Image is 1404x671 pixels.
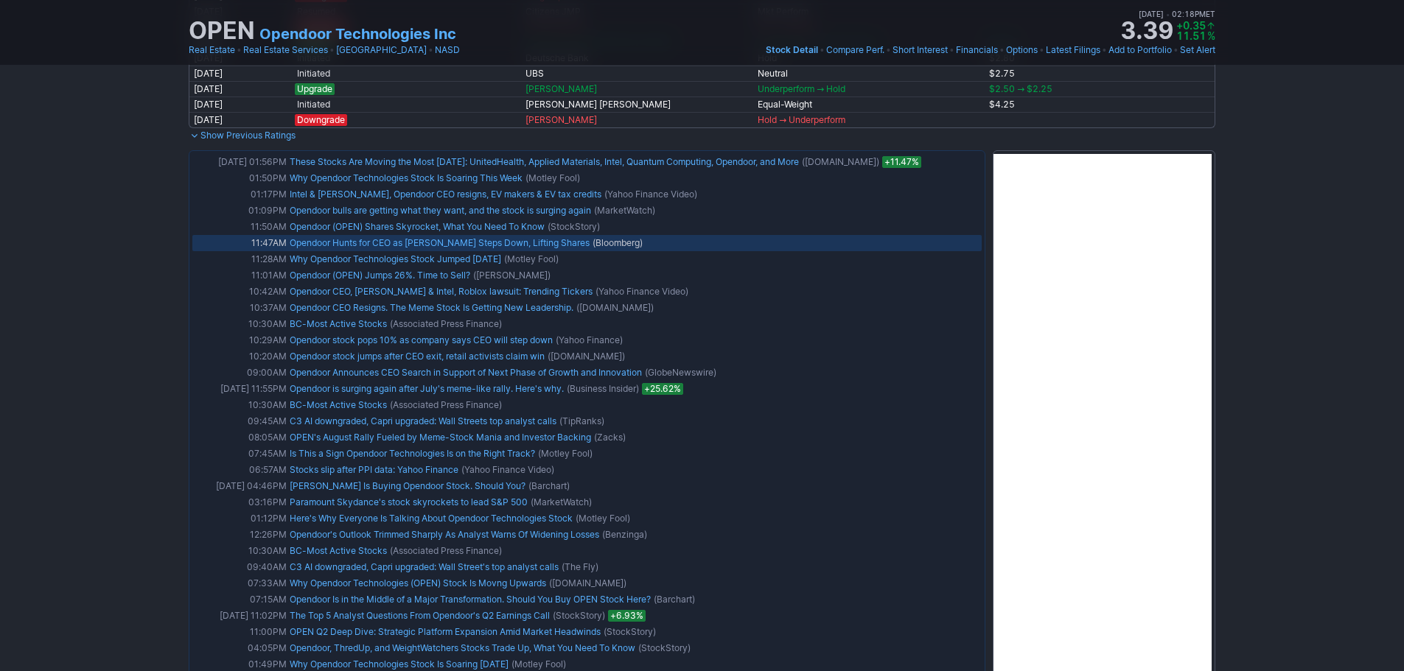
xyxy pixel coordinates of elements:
[893,43,948,57] a: Short Interest
[290,286,593,297] a: Opendoor CEO, [PERSON_NAME] & Intel, Roblox lawsuit: Trending Tickers
[290,383,564,394] a: Opendoor is surging again after July's meme-like rally. Here's why.
[290,561,559,572] a: C3 AI downgraded, Capri upgraded: Wall Street's top analyst calls
[567,382,639,396] span: (Business Insider)
[290,480,525,491] a: [PERSON_NAME] Is Buying Opendoor Stock. Should You?
[192,203,288,219] td: 01:09PM
[549,576,626,591] span: ([DOMAIN_NAME])
[290,448,535,459] a: Is This a Sign Opendoor Technologies Is on the Right Track?
[192,413,288,429] td: 09:45AM
[528,479,570,493] span: (Barchart)
[1039,43,1044,57] span: •
[192,300,288,316] td: 10:37AM
[290,367,642,378] a: Opendoor Announces CEO Search in Support of Next Phase of Growth and Innovation
[290,496,528,507] a: Paramount Skydance's stock skyrockets to lead S&P 500
[985,96,1215,112] td: $4.25
[192,640,288,656] td: 04:05PM
[192,154,288,170] td: [DATE] 01:56PM
[753,112,985,128] td: Hold → Underperform
[290,658,509,670] a: Why Opendoor Technologies Stock Is Soaring [DATE]
[290,189,601,200] a: Intel & [PERSON_NAME], Opendoor CEO resigns, EV makers & EV tax credits
[1176,19,1206,32] span: +0.35
[192,267,288,284] td: 11:01AM
[753,81,985,96] td: Underperform → Hold
[192,478,288,494] td: [DATE] 04:46PM
[192,284,288,300] td: 10:42AM
[290,318,387,329] a: BC-Most Active Stocks
[192,624,288,640] td: 11:00PM
[259,24,456,44] a: Opendoor Technologies Inc
[290,610,550,621] a: The Top 5 Analyst Questions From Opendoor's Q2 Earnings Call
[766,43,818,57] a: Stock Detail
[192,219,288,235] td: 11:50AM
[1176,29,1206,42] span: 11.51
[290,642,635,653] a: Opendoor, ThredUp, and WeightWatchers Stocks Trade Up, What You Need To Know
[645,365,716,380] span: (GlobeNewswire)
[189,130,296,141] a: Show Previous Ratings
[243,43,328,57] a: Real Estate Services
[192,543,288,559] td: 10:30AM
[192,575,288,591] td: 07:33AM
[521,96,752,112] td: [PERSON_NAME] [PERSON_NAME]
[290,156,799,167] a: These Stocks Are Moving the Most [DATE]: UnitedHealth, Applied Materials, Intel, Quantum Computin...
[290,464,458,475] a: Stocks slip after PPI data: Yahoo Finance
[826,43,884,57] a: Compare Perf.
[1046,43,1100,57] a: Latest Filings
[999,43,1005,57] span: •
[290,513,573,524] a: Here's Why Everyone Is Talking About Opendoor Technologies Stock
[290,594,651,605] a: Opendoor Is in the Middle of a Major Transformation. Should You Buy OPEN Stock Here?
[192,462,288,478] td: 06:57AM
[1102,43,1107,57] span: •
[192,494,288,510] td: 03:16PM
[559,414,604,429] span: (TipRanks)
[290,172,523,183] a: Why Opendoor Technologies Stock Is Soaring This Week
[290,237,590,248] a: Opendoor Hunts for CEO as [PERSON_NAME] Steps Down, Lifting Shares
[189,43,235,57] a: Real Estate
[949,43,954,57] span: •
[290,432,591,443] a: OPEN's August Rally Fueled by Meme-Stock Mania and Investor Backing
[553,608,605,623] span: (StockStory)
[638,641,691,656] span: (StockStory)
[525,171,580,186] span: (Motley Fool)
[576,301,654,315] span: ([DOMAIN_NAME])
[290,221,545,232] a: Opendoor (OPEN) Shares Skyrocket, What You Need To Know
[473,268,551,283] span: ([PERSON_NAME])
[576,511,630,526] span: (Motley Fool)
[826,44,884,55] span: Compare Perf.
[192,186,288,203] td: 01:17PM
[602,527,647,542] span: (Benzinga)
[596,284,688,299] span: (Yahoo Finance Video)
[390,398,502,412] span: (Associated Press Finance)
[192,591,288,608] td: 07:15AM
[1006,43,1038,57] a: Options
[336,43,427,57] a: [GEOGRAPHIC_DATA]
[290,399,387,410] a: BC-Most Active Stocks
[593,236,643,250] span: (Bloomberg)
[192,397,288,413] td: 10:30AM
[1207,29,1215,42] span: %
[189,112,290,128] td: [DATE]
[521,81,752,96] td: [PERSON_NAME]
[521,66,752,81] td: UBS
[985,81,1215,96] td: $2.50 → $2.25
[192,381,288,397] td: [DATE] 11:55PM
[1046,44,1100,55] span: Latest Filings
[548,349,625,364] span: ([DOMAIN_NAME])
[290,626,601,637] a: OPEN Q2 Deep Dive: Strategic Platform Expansion Amid Market Headwinds
[1139,7,1215,21] span: [DATE] 02:18PM ET
[192,527,288,543] td: 12:26PM
[435,43,460,57] a: NASD
[295,99,332,110] span: Initiated
[192,429,288,446] td: 08:05AM
[192,235,288,251] td: 11:47AM
[1108,43,1172,57] a: Add to Portfolio
[290,253,501,264] a: Why Opendoor Technologies Stock Jumped [DATE]
[1180,43,1215,57] a: Set Alert
[295,68,332,80] span: Initiated
[985,66,1215,81] td: $2.75
[594,430,626,445] span: (Zacks)
[604,187,697,202] span: (Yahoo Finance Video)
[820,43,825,57] span: •
[290,529,599,540] a: Opendoor's Outlook Trimmed Sharply As Analyst Warns Of Widening Losses
[192,170,288,186] td: 01:50PM
[538,446,593,461] span: (Motley Fool)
